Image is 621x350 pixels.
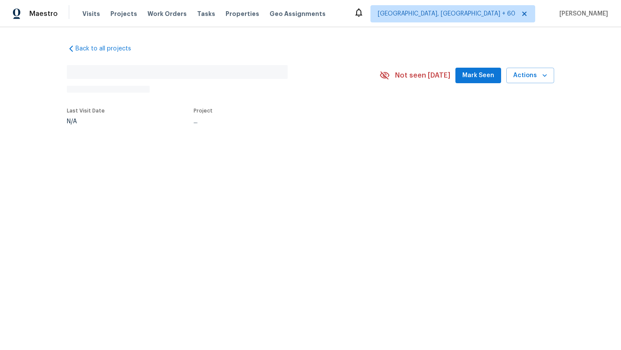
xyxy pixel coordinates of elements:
span: Properties [226,9,259,18]
span: Visits [82,9,100,18]
button: Actions [506,68,554,84]
span: Actions [513,70,547,81]
div: N/A [67,119,105,125]
a: Back to all projects [67,44,150,53]
span: Tasks [197,11,215,17]
span: [PERSON_NAME] [556,9,608,18]
button: Mark Seen [455,68,501,84]
span: Not seen [DATE] [395,71,450,80]
span: Last Visit Date [67,108,105,113]
span: Mark Seen [462,70,494,81]
div: ... [194,119,359,125]
span: Maestro [29,9,58,18]
span: Project [194,108,213,113]
span: [GEOGRAPHIC_DATA], [GEOGRAPHIC_DATA] + 60 [378,9,515,18]
span: Geo Assignments [270,9,326,18]
span: Projects [110,9,137,18]
span: Work Orders [147,9,187,18]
